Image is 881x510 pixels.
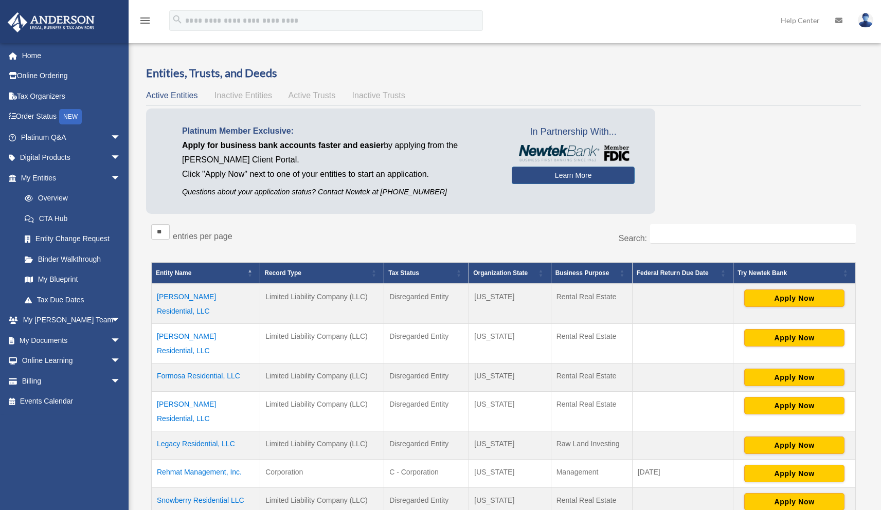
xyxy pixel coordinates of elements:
span: arrow_drop_down [111,310,131,331]
th: Entity Name: Activate to invert sorting [152,262,260,284]
td: Disregarded Entity [384,391,469,431]
p: Platinum Member Exclusive: [182,124,496,138]
td: Formosa Residential, LLC [152,363,260,391]
span: Inactive Entities [214,91,272,100]
button: Apply Now [744,329,844,347]
a: My Documentsarrow_drop_down [7,330,136,351]
a: Online Learningarrow_drop_down [7,351,136,371]
i: search [172,14,183,25]
a: CTA Hub [14,208,131,229]
span: Organization State [473,269,528,277]
i: menu [139,14,151,27]
td: Disregarded Entity [384,363,469,391]
span: arrow_drop_down [111,351,131,372]
td: [US_STATE] [469,284,551,324]
button: Apply Now [744,289,844,307]
a: My Entitiesarrow_drop_down [7,168,131,188]
span: Business Purpose [555,269,609,277]
a: Entity Change Request [14,229,131,249]
td: [US_STATE] [469,459,551,487]
span: Active Entities [146,91,197,100]
span: In Partnership With... [512,124,635,140]
a: Learn More [512,167,635,184]
th: Business Purpose: Activate to sort [551,262,632,284]
div: Try Newtek Bank [738,267,840,279]
td: Limited Liability Company (LLC) [260,284,384,324]
td: [DATE] [632,459,733,487]
td: Management [551,459,632,487]
label: entries per page [173,232,232,241]
span: arrow_drop_down [111,127,131,148]
td: [US_STATE] [469,431,551,459]
td: Legacy Residential, LLC [152,431,260,459]
a: My [PERSON_NAME] Teamarrow_drop_down [7,310,136,331]
th: Federal Return Due Date: Activate to sort [632,262,733,284]
th: Organization State: Activate to sort [469,262,551,284]
td: Rental Real Estate [551,363,632,391]
button: Apply Now [744,397,844,414]
p: Click "Apply Now" next to one of your entities to start an application. [182,167,496,181]
a: Billingarrow_drop_down [7,371,136,391]
span: arrow_drop_down [111,148,131,169]
span: Apply for business bank accounts faster and easier [182,141,384,150]
a: Order StatusNEW [7,106,136,128]
td: Limited Liability Company (LLC) [260,391,384,431]
img: Anderson Advisors Platinum Portal [5,12,98,32]
span: Tax Status [388,269,419,277]
button: Apply Now [744,465,844,482]
td: [US_STATE] [469,363,551,391]
td: C - Corporation [384,459,469,487]
td: Rental Real Estate [551,323,632,363]
th: Tax Status: Activate to sort [384,262,469,284]
span: Entity Name [156,269,191,277]
div: NEW [59,109,82,124]
a: My Blueprint [14,269,131,290]
a: Binder Walkthrough [14,249,131,269]
th: Record Type: Activate to sort [260,262,384,284]
label: Search: [619,234,647,243]
td: [US_STATE] [469,323,551,363]
a: Platinum Q&Aarrow_drop_down [7,127,136,148]
a: Tax Due Dates [14,289,131,310]
td: Raw Land Investing [551,431,632,459]
p: by applying from the [PERSON_NAME] Client Portal. [182,138,496,167]
td: Disregarded Entity [384,284,469,324]
td: Rental Real Estate [551,284,632,324]
a: menu [139,18,151,27]
span: Active Trusts [289,91,336,100]
td: Disregarded Entity [384,431,469,459]
img: User Pic [858,13,873,28]
td: [PERSON_NAME] Residential, LLC [152,284,260,324]
td: [PERSON_NAME] Residential, LLC [152,323,260,363]
td: Rental Real Estate [551,391,632,431]
p: Questions about your application status? Contact Newtek at [PHONE_NUMBER] [182,186,496,198]
h3: Entities, Trusts, and Deeds [146,65,861,81]
td: Rehmat Management, Inc. [152,459,260,487]
img: NewtekBankLogoSM.png [517,145,630,161]
button: Apply Now [744,369,844,386]
td: Disregarded Entity [384,323,469,363]
span: arrow_drop_down [111,371,131,392]
a: Online Ordering [7,66,136,86]
td: Limited Liability Company (LLC) [260,323,384,363]
a: Digital Productsarrow_drop_down [7,148,136,168]
span: arrow_drop_down [111,330,131,351]
td: Limited Liability Company (LLC) [260,363,384,391]
td: [US_STATE] [469,391,551,431]
a: Tax Organizers [7,86,136,106]
td: Limited Liability Company (LLC) [260,431,384,459]
span: Record Type [264,269,301,277]
button: Apply Now [744,436,844,454]
th: Try Newtek Bank : Activate to sort [733,262,856,284]
td: [PERSON_NAME] Residential, LLC [152,391,260,431]
span: Inactive Trusts [352,91,405,100]
span: arrow_drop_down [111,168,131,189]
a: Home [7,45,136,66]
a: Overview [14,188,126,209]
td: Corporation [260,459,384,487]
span: Federal Return Due Date [637,269,709,277]
a: Events Calendar [7,391,136,412]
